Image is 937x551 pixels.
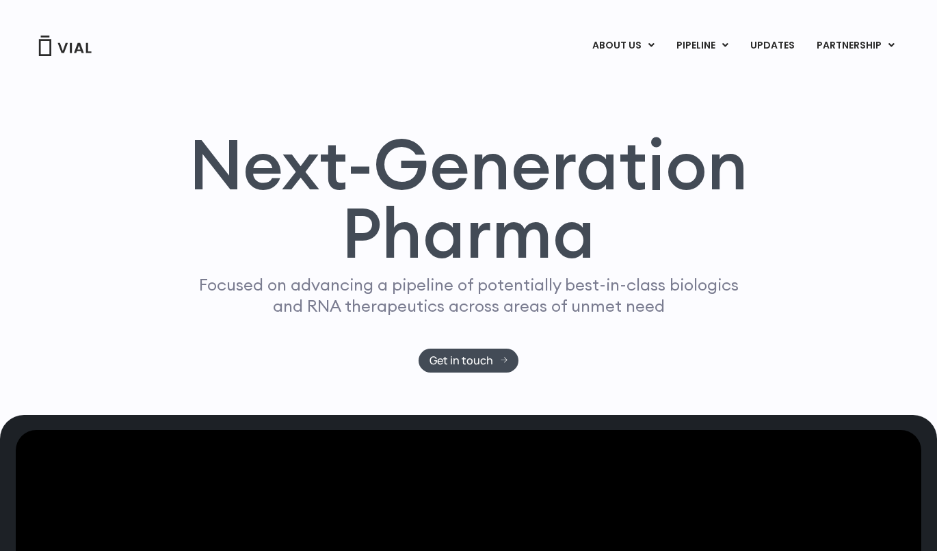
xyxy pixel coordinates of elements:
a: PIPELINEMenu Toggle [665,34,739,57]
a: Get in touch [419,349,519,373]
span: Get in touch [430,355,493,366]
p: Focused on advancing a pipeline of potentially best-in-class biologics and RNA therapeutics acros... [193,274,744,317]
img: Vial Logo [38,36,92,56]
a: UPDATES [739,34,805,57]
h1: Next-Generation Pharma [172,130,765,268]
a: PARTNERSHIPMenu Toggle [806,34,906,57]
a: ABOUT USMenu Toggle [581,34,665,57]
